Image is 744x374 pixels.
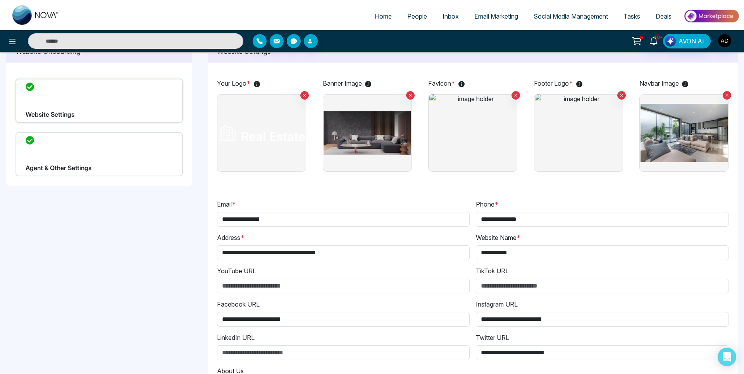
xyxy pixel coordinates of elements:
[656,12,672,20] span: Deals
[474,12,518,20] span: Email Marketing
[324,94,411,172] img: image holder
[217,300,260,309] label: Facebook URL
[476,333,509,342] label: Twitter URL
[718,348,736,366] div: Open Intercom Messenger
[217,79,306,88] p: Your Logo
[623,12,640,20] span: Tasks
[218,94,305,172] img: image holder
[15,132,183,176] div: Agent & Other Settings
[616,9,648,24] a: Tasks
[429,94,517,172] img: image holder
[467,9,526,24] a: Email Marketing
[435,9,467,24] a: Inbox
[476,233,521,242] label: Website Name
[217,266,256,276] label: YouTube URL
[367,9,400,24] a: Home
[526,9,616,24] a: Social Media Management
[323,79,412,88] p: Banner Image
[428,79,517,88] p: Favicon
[654,34,661,41] span: 10+
[400,9,435,24] a: People
[639,79,728,88] p: Navbar Image
[665,36,676,47] img: Lead Flow
[15,79,183,123] div: Website Settings
[534,12,608,20] span: Social Media Management
[718,34,731,47] img: User Avatar
[535,94,622,172] img: image holder
[443,12,459,20] span: Inbox
[648,9,679,24] a: Deals
[641,94,728,172] img: image holder
[663,34,711,48] button: AVON AI
[476,200,499,209] label: Phone
[375,12,392,20] span: Home
[683,7,739,25] img: Market-place.gif
[534,79,623,88] p: Footer Logo
[217,333,255,342] label: LinkedIn URL
[476,266,509,276] label: TikTok URL
[217,233,245,242] label: Address
[12,5,59,25] img: Nova CRM Logo
[644,34,663,47] a: 10+
[679,36,704,46] span: AVON AI
[476,300,518,309] label: Instagram URL
[407,12,427,20] span: People
[217,200,236,209] label: Email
